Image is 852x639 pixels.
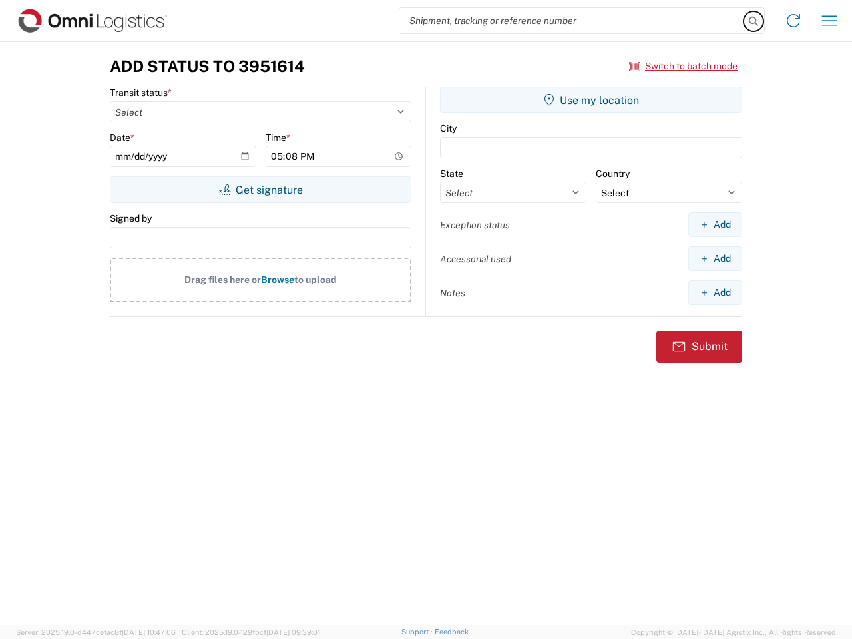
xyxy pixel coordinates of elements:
[629,55,738,77] button: Switch to batch mode
[688,212,742,237] button: Add
[631,626,836,638] span: Copyright © [DATE]-[DATE] Agistix Inc., All Rights Reserved
[184,274,261,285] span: Drag files here or
[596,168,630,180] label: Country
[656,331,742,363] button: Submit
[440,287,465,299] label: Notes
[266,132,290,144] label: Time
[266,628,320,636] span: [DATE] 09:39:01
[16,628,176,636] span: Server: 2025.19.0-d447cefac8f
[440,122,457,134] label: City
[440,253,511,265] label: Accessorial used
[122,628,176,636] span: [DATE] 10:47:06
[440,168,463,180] label: State
[688,280,742,305] button: Add
[261,274,294,285] span: Browse
[399,8,744,33] input: Shipment, tracking or reference number
[110,176,411,203] button: Get signature
[294,274,337,285] span: to upload
[435,628,469,636] a: Feedback
[440,219,510,231] label: Exception status
[440,87,742,113] button: Use my location
[110,212,152,224] label: Signed by
[182,628,320,636] span: Client: 2025.19.0-129fbcf
[688,246,742,271] button: Add
[110,57,305,76] h3: Add Status to 3951614
[110,132,134,144] label: Date
[401,628,435,636] a: Support
[110,87,172,99] label: Transit status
